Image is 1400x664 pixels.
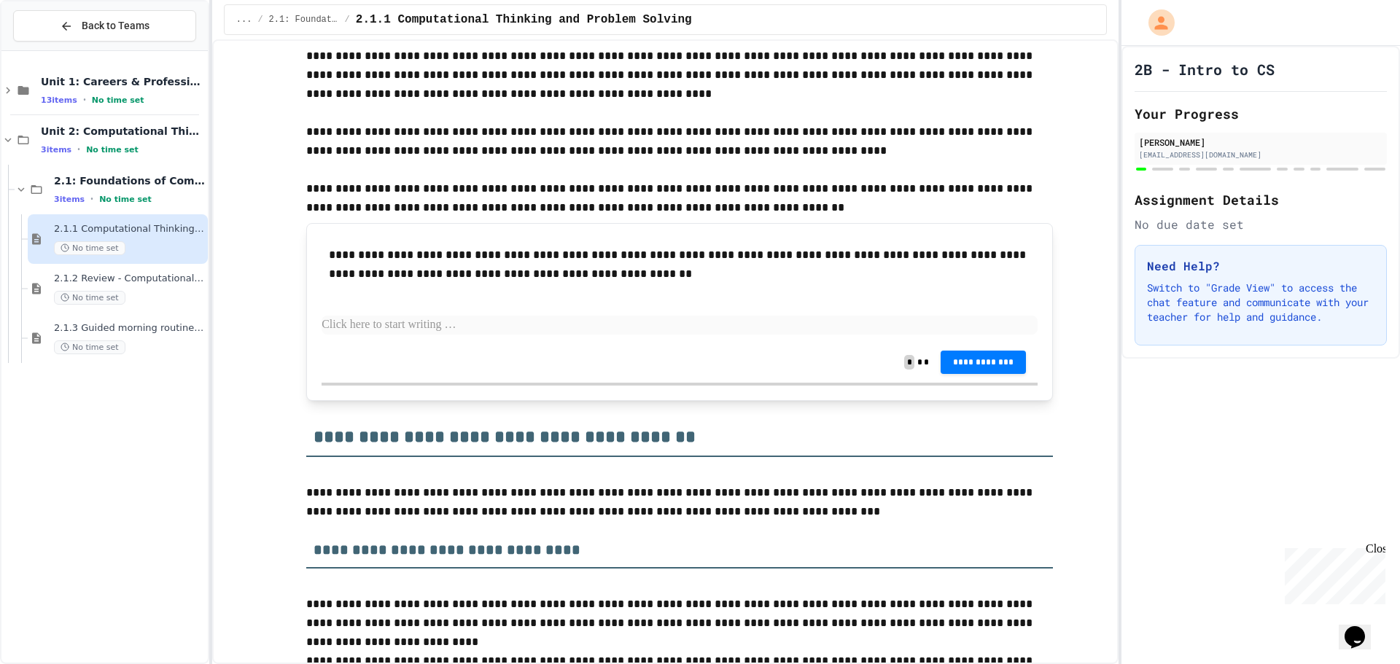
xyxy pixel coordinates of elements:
span: • [83,94,86,106]
span: • [77,144,80,155]
h1: 2B - Intro to CS [1135,59,1275,79]
div: No due date set [1135,216,1387,233]
span: • [90,193,93,205]
span: No time set [54,340,125,354]
span: 3 items [54,195,85,204]
button: Back to Teams [13,10,196,42]
h2: Assignment Details [1135,190,1387,210]
iframe: chat widget [1279,542,1385,604]
span: 13 items [41,95,77,105]
p: Switch to "Grade View" to access the chat feature and communicate with your teacher for help and ... [1147,281,1374,324]
span: No time set [86,145,139,155]
span: 2.1: Foundations of Computational Thinking [269,14,339,26]
div: Chat with us now!Close [6,6,101,93]
span: / [257,14,262,26]
span: No time set [54,291,125,305]
span: 2.1.1 Computational Thinking and Problem Solving [54,223,205,235]
span: Back to Teams [82,18,149,34]
h2: Your Progress [1135,103,1387,124]
span: 2.1.2 Review - Computational Thinking and Problem Solving [54,273,205,285]
span: Unit 1: Careers & Professionalism [41,75,205,88]
span: Unit 2: Computational Thinking & Problem-Solving [41,125,205,138]
div: My Account [1133,6,1178,39]
span: No time set [92,95,144,105]
span: 2.1: Foundations of Computational Thinking [54,174,205,187]
iframe: chat widget [1339,606,1385,649]
div: [EMAIL_ADDRESS][DOMAIN_NAME] [1139,149,1382,160]
div: [PERSON_NAME] [1139,136,1382,149]
span: 3 items [41,145,71,155]
span: 2.1.3 Guided morning routine flowchart [54,322,205,335]
h3: Need Help? [1147,257,1374,275]
span: No time set [99,195,152,204]
span: ... [236,14,252,26]
span: No time set [54,241,125,255]
span: / [345,14,350,26]
span: 2.1.1 Computational Thinking and Problem Solving [356,11,692,28]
